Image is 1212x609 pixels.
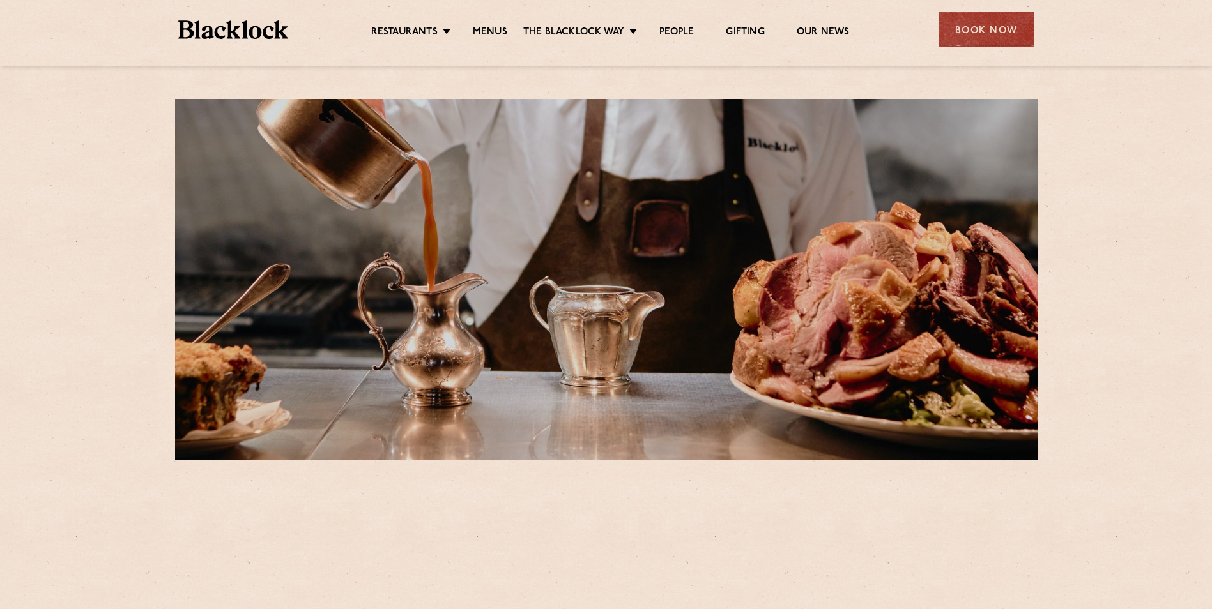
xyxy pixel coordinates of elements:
[659,26,694,40] a: People
[523,26,624,40] a: The Blacklock Way
[473,26,507,40] a: Menus
[726,26,764,40] a: Gifting
[939,12,1034,47] div: Book Now
[371,26,438,40] a: Restaurants
[797,26,850,40] a: Our News
[178,20,289,39] img: BL_Textured_Logo-footer-cropped.svg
